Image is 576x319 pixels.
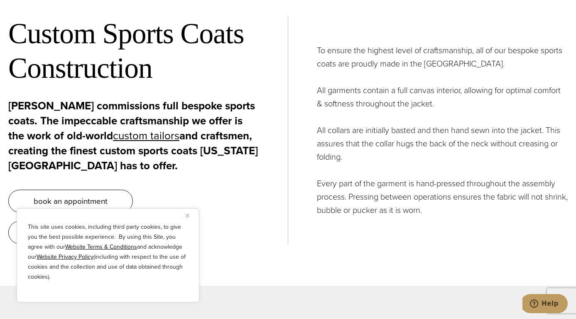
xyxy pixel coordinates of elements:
p: This site uses cookies, including third party cookies, to give you the best possible experience. ... [28,222,188,282]
p: [PERSON_NAME] commissions full bespoke sports coats. The impeccable craftsmanship we offer is the... [8,98,259,173]
a: Website Privacy Policy [37,252,93,261]
a: virtual consultation [8,221,133,244]
button: Close [186,210,196,220]
span: book an appointment [34,195,108,207]
a: Website Terms & Conditions [65,242,137,251]
p: Every part of the garment is hand-pressed throughout the assembly process. Pressing between opera... [317,177,568,217]
h2: Custom Sports Coats Construction [8,16,259,85]
a: book an appointment [8,190,133,213]
img: Close [186,214,189,218]
p: All garments contain a full canvas interior, allowing for optimal comfort & softness throughout t... [317,84,568,110]
p: All collars are initially basted and then hand sewn into the jacket. This assures that the collar... [317,124,568,163]
iframe: Opens a widget where you can chat to one of our agents [522,294,568,315]
a: custom tailors [113,128,179,143]
p: To ensure the highest level of craftsmanship, all of our bespoke sports coats are proudly made in... [317,44,568,70]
